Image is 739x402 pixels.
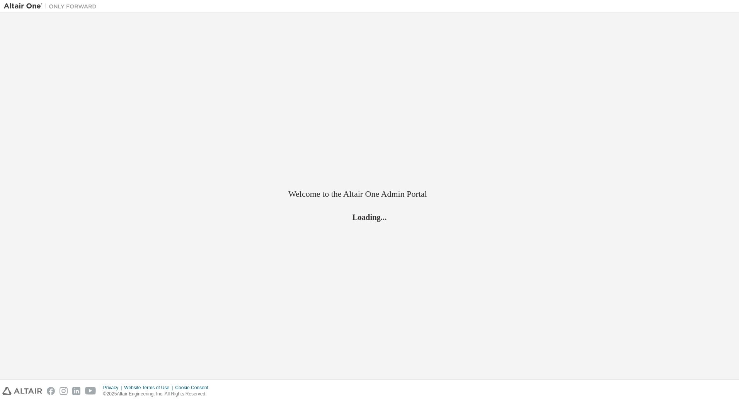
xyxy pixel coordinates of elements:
[60,387,68,395] img: instagram.svg
[4,2,100,10] img: Altair One
[72,387,80,395] img: linkedin.svg
[85,387,96,395] img: youtube.svg
[2,387,42,395] img: altair_logo.svg
[288,212,451,222] h2: Loading...
[175,385,213,391] div: Cookie Consent
[103,385,124,391] div: Privacy
[124,385,175,391] div: Website Terms of Use
[103,391,213,397] p: © 2025 Altair Engineering, Inc. All Rights Reserved.
[47,387,55,395] img: facebook.svg
[288,189,451,199] h2: Welcome to the Altair One Admin Portal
